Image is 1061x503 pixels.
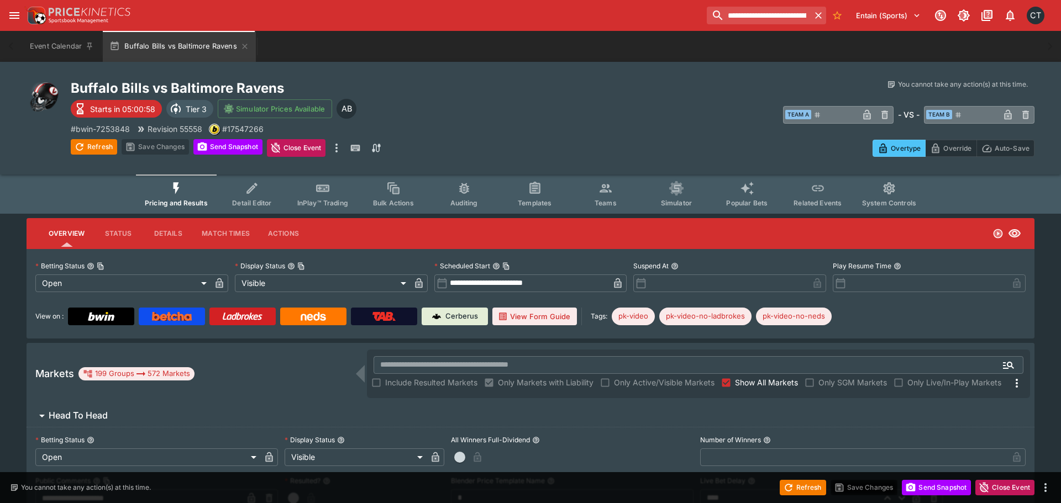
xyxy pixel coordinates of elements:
p: Starts in 05:00:58 [90,103,155,115]
img: american_football.png [27,80,62,115]
label: Tags: [591,308,607,325]
p: Tier 3 [186,103,207,115]
button: open drawer [4,6,24,25]
button: Notifications [1000,6,1020,25]
button: Head To Head [27,405,1034,427]
button: Number of Winners [763,436,771,444]
button: Overtype [873,140,926,157]
button: Copy To Clipboard [97,262,104,270]
span: Only SGM Markets [818,377,887,388]
input: search [707,7,810,24]
button: Refresh [71,139,117,155]
button: Status [93,220,143,247]
div: Visible [285,448,427,466]
svg: More [1010,377,1023,390]
div: Betting Target: cerberus [659,308,752,325]
button: No Bookmarks [828,7,846,24]
button: Simulator Prices Available [218,99,332,118]
img: TabNZ [372,312,396,321]
span: Popular Bets [726,199,768,207]
p: Betting Status [35,435,85,444]
svg: Visible [1008,227,1021,240]
button: Buffalo Bills vs Baltimore Ravens [103,31,255,62]
p: Number of Winners [700,435,761,444]
p: Suspend At [633,261,669,271]
button: Copy To Clipboard [502,262,510,270]
div: Open [35,448,260,466]
div: Open [35,274,211,292]
div: Cameron Tarver [1027,7,1044,24]
span: Simulator [661,199,692,207]
button: Send Snapshot [193,139,262,155]
span: Team B [926,110,952,119]
button: All Winners Full-Dividend [532,436,540,444]
div: 199 Groups 572 Markets [83,367,190,380]
button: Betting StatusCopy To Clipboard [87,262,94,270]
span: Detail Editor [232,199,271,207]
p: Override [943,142,971,154]
img: Betcha [152,312,192,321]
span: Pricing and Results [145,199,208,207]
span: Only Live/In-Play Markets [907,377,1001,388]
div: Event type filters [136,174,925,214]
span: Templates [518,199,551,207]
span: pk-video [612,311,655,322]
button: more [1039,481,1052,494]
p: All Winners Full-Dividend [451,435,530,444]
button: Cameron Tarver [1023,3,1048,28]
p: You cannot take any action(s) at this time. [898,80,1028,89]
img: Neds [301,312,325,321]
p: Display Status [235,261,285,271]
img: PriceKinetics [49,8,130,16]
p: Cerberus [445,311,478,322]
p: Overtype [891,142,921,154]
span: Bulk Actions [373,199,414,207]
button: Scheduled StartCopy To Clipboard [492,262,500,270]
button: Refresh [780,480,826,495]
p: Scheduled Start [434,261,490,271]
p: Copy To Clipboard [222,123,264,135]
svg: Open [992,228,1004,239]
button: Overview [40,220,93,247]
button: Copy To Clipboard [297,262,305,270]
img: Ladbrokes [222,312,262,321]
span: pk-video-no-neds [756,311,832,322]
button: Play Resume Time [894,262,901,270]
button: Connected to PK [931,6,950,25]
button: Auto-Save [976,140,1034,157]
img: bwin.png [209,124,219,134]
h6: Head To Head [49,410,108,421]
button: Suspend At [671,262,679,270]
p: Auto-Save [995,142,1030,154]
p: Copy To Clipboard [71,123,130,135]
button: Details [143,220,193,247]
button: Documentation [977,6,997,25]
button: Display StatusCopy To Clipboard [287,262,295,270]
span: Only Active/Visible Markets [614,377,715,388]
button: Actions [259,220,308,247]
span: Auditing [450,199,477,207]
button: Display Status [337,436,345,444]
a: Cerberus [422,308,488,325]
button: Close Event [267,139,326,157]
div: Visible [235,274,410,292]
span: Team A [785,110,811,119]
div: Start From [873,140,1034,157]
p: Betting Status [35,261,85,271]
span: Related Events [794,199,842,207]
p: Display Status [285,435,335,444]
span: System Controls [862,199,916,207]
span: Only Markets with Liability [498,377,593,388]
h2: Copy To Clipboard [71,80,553,97]
p: Play Resume Time [833,261,891,271]
button: Match Times [193,220,259,247]
span: Show All Markets [735,377,798,388]
div: bwin [209,124,220,135]
img: Bwin [88,312,114,321]
label: View on : [35,308,64,325]
span: Teams [595,199,617,207]
button: Betting Status [87,436,94,444]
h5: Markets [35,367,74,380]
p: You cannot take any action(s) at this time. [21,483,151,493]
button: more [330,139,343,157]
